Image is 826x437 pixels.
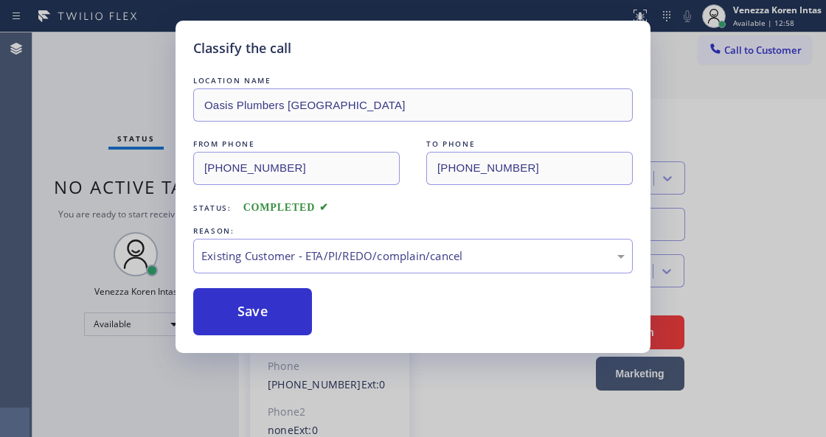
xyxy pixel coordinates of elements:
[193,223,633,239] div: REASON:
[426,152,633,185] input: To phone
[243,202,329,213] span: COMPLETED
[193,73,633,88] div: LOCATION NAME
[193,288,312,335] button: Save
[193,152,400,185] input: From phone
[193,203,232,213] span: Status:
[193,136,400,152] div: FROM PHONE
[426,136,633,152] div: TO PHONE
[193,38,291,58] h5: Classify the call
[201,248,625,265] div: Existing Customer - ETA/PI/REDO/complain/cancel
